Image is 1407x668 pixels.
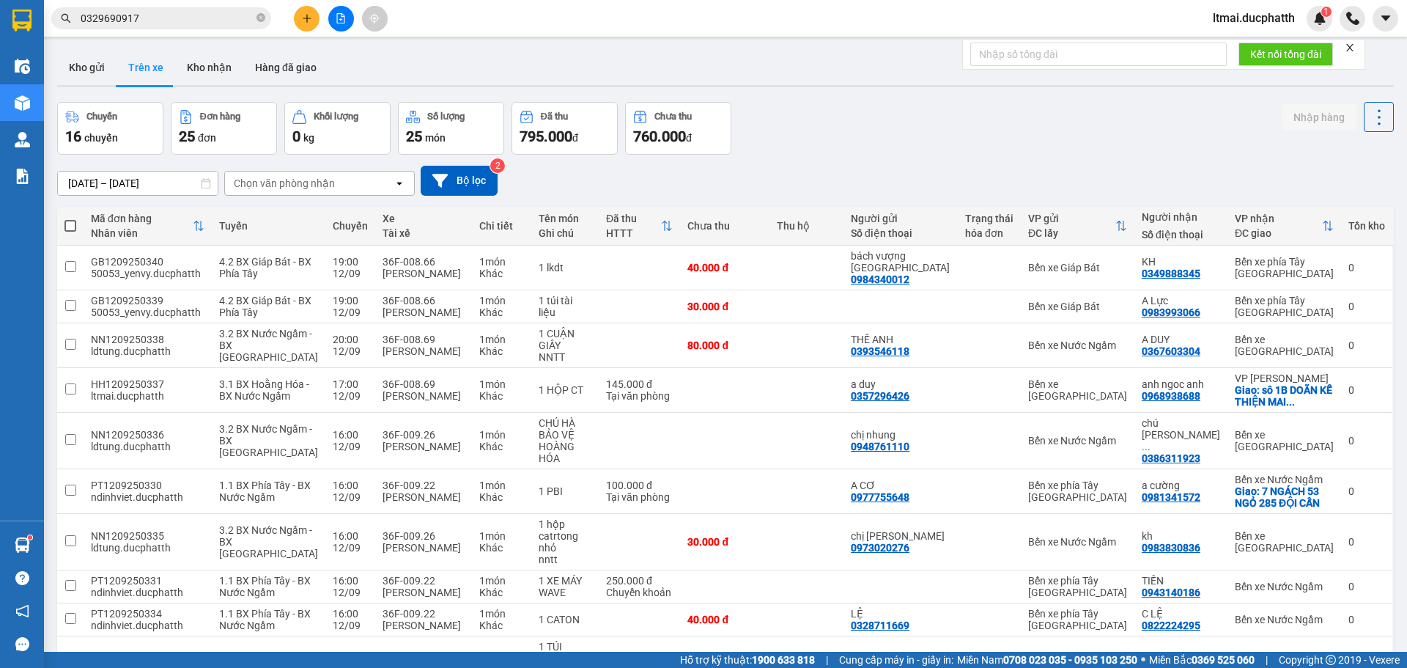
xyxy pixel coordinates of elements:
[219,524,318,559] span: 3.2 BX Nước Ngầm - BX [GEOGRAPHIC_DATA]
[1235,334,1334,357] div: Bến xe [GEOGRAPHIC_DATA]
[1235,429,1334,452] div: Bến xe [GEOGRAPHIC_DATA]
[383,575,465,587] div: 36F-009.22
[1142,542,1200,554] div: 0983830836
[57,102,163,155] button: Chuyến16chuyến
[256,12,265,26] span: close-circle
[91,530,204,542] div: NN1209250335
[777,220,836,232] div: Thu hộ
[333,429,368,441] div: 16:00
[606,213,661,224] div: Đã thu
[333,587,368,598] div: 12/09
[851,250,950,274] div: bách vượng hà nội
[12,10,32,32] img: logo-vxr
[1348,536,1385,548] div: 0
[752,654,815,666] strong: 1900 633 818
[28,535,32,540] sup: 1
[1348,485,1385,497] div: 0
[1142,345,1200,357] div: 0367603304
[336,13,346,23] span: file-add
[1192,654,1255,666] strong: 0369 525 060
[851,620,909,631] div: 0328711669
[256,13,265,22] span: close-circle
[1028,608,1127,631] div: Bến xe phía Tây [GEOGRAPHIC_DATA]
[1326,655,1336,665] span: copyright
[1028,339,1127,351] div: Bến xe Nước Ngầm
[1348,614,1385,625] div: 0
[91,307,204,318] div: 50053_yenvy.ducphatth
[1028,301,1127,312] div: Bến xe Giáp Bát
[1235,384,1334,408] div: Giao: sô 1B DOÃN KẾ THIỆN MAI DỊCH CẦU GIẤY
[687,339,761,351] div: 80.000 đ
[91,491,204,503] div: ndinhviet.ducphatth
[1028,480,1127,503] div: Bến xe phía Tây [GEOGRAPHIC_DATA]
[687,301,761,312] div: 30.000 đ
[1142,441,1151,452] span: ...
[333,307,368,318] div: 12/09
[606,227,661,239] div: HTTT
[61,13,71,23] span: search
[479,480,524,491] div: 1 món
[479,307,524,318] div: Khác
[851,345,909,357] div: 0393546118
[91,390,204,402] div: ltmai.ducphatth
[398,102,504,155] button: Số lượng25món
[91,227,193,239] div: Nhân viên
[394,177,405,189] svg: open
[851,390,909,402] div: 0357296426
[292,128,300,145] span: 0
[851,334,950,345] div: THẾ ANH
[606,378,673,390] div: 145.000 đ
[957,652,1137,668] span: Miền Nam
[1142,268,1200,279] div: 0349888345
[520,128,572,145] span: 795.000
[1021,207,1134,246] th: Toggle SortBy
[369,13,380,23] span: aim
[15,604,29,618] span: notification
[383,390,465,402] div: [PERSON_NAME]
[1142,334,1220,345] div: A DUY
[200,111,240,122] div: Đơn hàng
[383,295,465,307] div: 36F-008.66
[1142,307,1200,318] div: 0983993066
[1142,417,1220,452] div: chú hà bảo vệ hoàng hóa
[851,491,909,503] div: 0977755648
[1348,339,1385,351] div: 0
[219,378,309,402] span: 3.1 BX Hoằng Hóa - BX Nước Ngầm
[1028,262,1127,274] div: Bến xe Giáp Bát
[1235,485,1334,509] div: Giao: 7 NGÁCH 53 NGỎ 285 ĐỘI CẤN
[1235,372,1334,384] div: VP [PERSON_NAME]
[1373,6,1398,32] button: caret-down
[1028,378,1127,402] div: Bến xe [GEOGRAPHIC_DATA]
[625,102,731,155] button: Chưa thu760.000đ
[333,491,368,503] div: 12/09
[965,227,1013,239] div: hóa đơn
[383,213,465,224] div: Xe
[219,295,311,318] span: 4.2 BX Giáp Bát - BX Phía Tây
[175,50,243,85] button: Kho nhận
[687,220,761,232] div: Chưa thu
[1235,295,1334,318] div: Bến xe phía Tây [GEOGRAPHIC_DATA]
[1003,654,1137,666] strong: 0708 023 035 - 0935 103 250
[333,441,368,452] div: 12/09
[303,132,314,144] span: kg
[839,652,953,668] span: Cung cấp máy in - giấy in:
[333,256,368,268] div: 19:00
[1142,229,1220,241] div: Số điện thoại
[1345,43,1355,53] span: close
[1028,213,1115,224] div: VP gửi
[479,441,524,452] div: Khác
[479,530,524,542] div: 1 món
[91,608,204,620] div: PT1209250334
[479,491,524,503] div: Khác
[1379,12,1392,25] span: caret-down
[539,554,591,565] div: nntt
[1028,227,1115,239] div: ĐC lấy
[1348,220,1385,232] div: Tồn kho
[425,132,446,144] span: món
[851,378,950,390] div: a duy
[91,295,204,307] div: GB1209250339
[333,480,368,491] div: 16:00
[479,390,524,402] div: Khác
[234,176,335,191] div: Chọn văn phòng nhận
[1142,295,1220,307] div: A Lực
